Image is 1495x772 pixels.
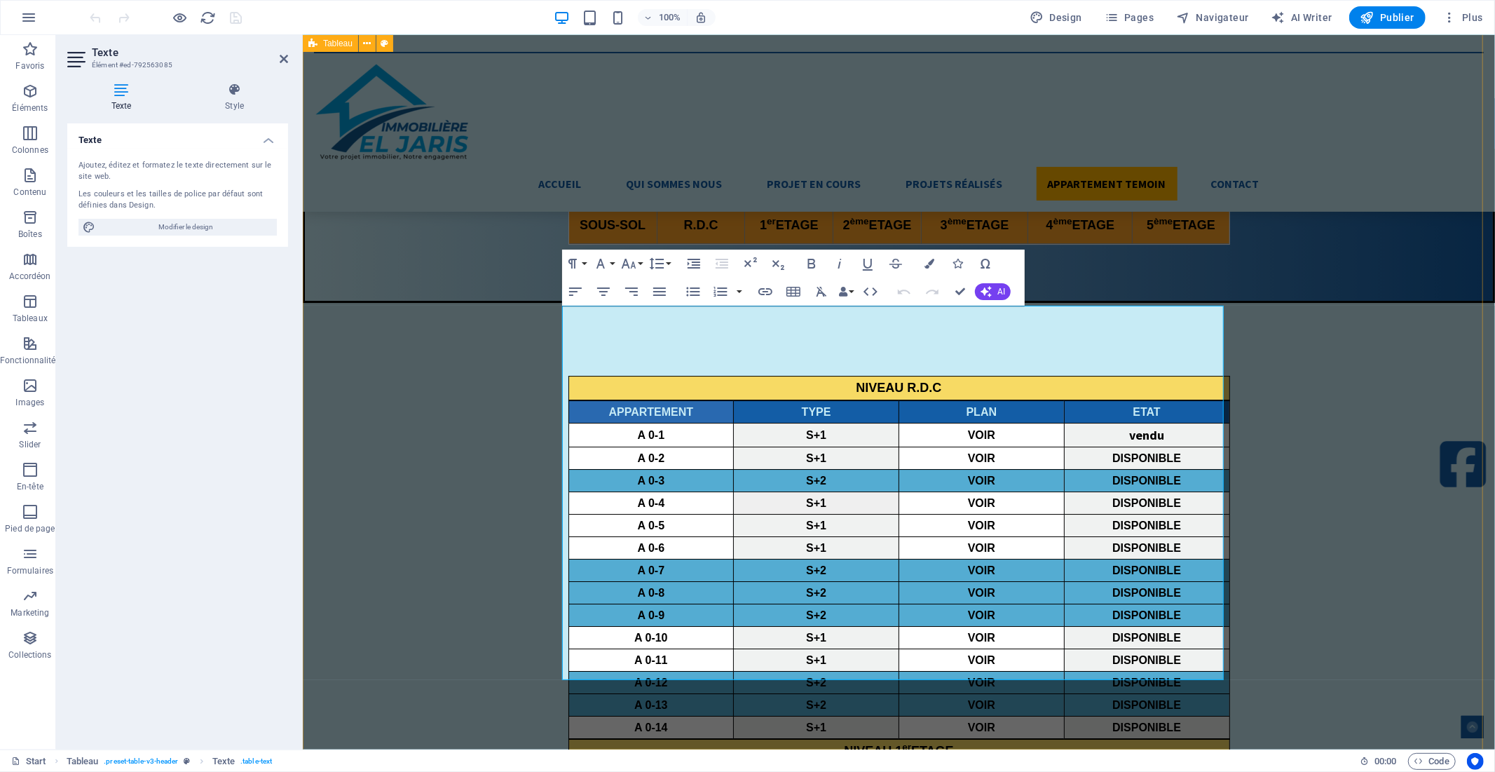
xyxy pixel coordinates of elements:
button: Usercentrics [1467,753,1484,770]
button: Modifier le design [78,219,277,236]
button: Ordered List [734,278,745,306]
button: Ordered List [707,278,734,306]
button: Paragraph Format [562,250,589,278]
button: Superscript [737,250,763,278]
span: Navigateur [1176,11,1248,25]
button: Publier [1349,6,1426,29]
p: Contenu [13,187,46,198]
button: Align Right [618,278,645,306]
button: Code [1408,753,1456,770]
button: Confirm (Ctrl+⏎) [947,278,974,306]
p: Formulaires [7,565,53,576]
i: Lors du redimensionnement, ajuster automatiquement le niveau de zoom en fonction de l'appareil sé... [695,11,708,24]
h6: 100% [659,9,681,26]
button: Design [1024,6,1088,29]
p: Colonnes [12,144,48,156]
nav: breadcrumb [67,753,273,770]
p: Marketing [11,607,49,618]
button: Align Justify [646,278,673,306]
p: Boîtes [18,229,42,240]
button: Line Height [646,250,673,278]
span: . table-text [240,753,272,770]
button: Plus [1437,6,1489,29]
button: 100% [638,9,688,26]
h3: Élément #ed-792563085 [92,59,260,72]
span: Design [1030,11,1082,25]
p: Éléments [12,102,48,114]
button: HTML [857,278,884,306]
p: Collections [8,649,51,661]
p: Accordéon [9,271,50,282]
button: Subscript [765,250,791,278]
h4: Texte [67,123,288,149]
button: Align Center [590,278,617,306]
button: Align Left [562,278,589,306]
button: Font Size [618,250,645,278]
span: AI Writer [1271,11,1332,25]
button: Italic (Ctrl+I) [826,250,853,278]
h6: Durée de la session [1360,753,1397,770]
span: Publier [1360,11,1414,25]
button: Icons [944,250,971,278]
div: ​ [266,324,927,704]
button: Underline (Ctrl+U) [854,250,881,278]
span: Cliquez pour sélectionner. Double-cliquez pour modifier. [212,753,235,770]
span: Modifier le design [100,219,273,236]
button: Insert Link [752,278,779,306]
span: Pages [1105,11,1154,25]
span: 00 00 [1374,753,1396,770]
h4: Style [182,83,289,112]
button: Increase Indent [681,250,707,278]
button: Insert Table [780,278,807,306]
button: reload [200,9,217,26]
button: AI [975,283,1011,300]
p: Images [16,397,45,408]
button: Clear Formatting [808,278,835,306]
p: Favoris [15,60,44,72]
h2: Texte [92,46,288,59]
button: Cliquez ici pour quitter le mode Aperçu et poursuivre l'édition. [172,9,189,26]
span: : [1384,756,1386,766]
div: Les couleurs et les tailles de police par défaut sont définies dans Design. [78,189,277,212]
i: Actualiser la page [200,10,217,26]
button: Undo (Ctrl+Z) [891,278,917,306]
span: Tableau [323,39,353,48]
button: Strikethrough [882,250,909,278]
button: Navigateur [1170,6,1254,29]
button: Redo (Ctrl+Shift+Z) [919,278,946,306]
span: . preset-table-v3-header [104,753,178,770]
button: Special Characters [972,250,999,278]
button: Pages [1099,6,1159,29]
span: Code [1414,753,1449,770]
span: AI [997,287,1005,296]
button: Unordered List [680,278,706,306]
div: Ajoutez, éditez et formatez le texte directement sur le site web. [78,160,277,183]
i: Cet élément est une présélection personnalisable. [184,757,190,765]
button: Colors [916,250,943,278]
p: Tableaux [13,313,48,324]
a: Cliquez pour annuler la sélection. Double-cliquez pour ouvrir Pages. [11,753,46,770]
button: Bold (Ctrl+B) [798,250,825,278]
p: Pied de page [5,523,55,534]
p: Slider [20,439,41,450]
button: Data Bindings [836,278,856,306]
button: Decrease Indent [709,250,735,278]
span: Cliquez pour sélectionner. Double-cliquez pour modifier. [67,753,99,770]
button: Font Family [590,250,617,278]
h4: Texte [67,83,182,112]
button: AI Writer [1266,6,1338,29]
span: Plus [1442,11,1483,25]
div: Design (Ctrl+Alt+Y) [1024,6,1088,29]
p: En-tête [17,481,43,492]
